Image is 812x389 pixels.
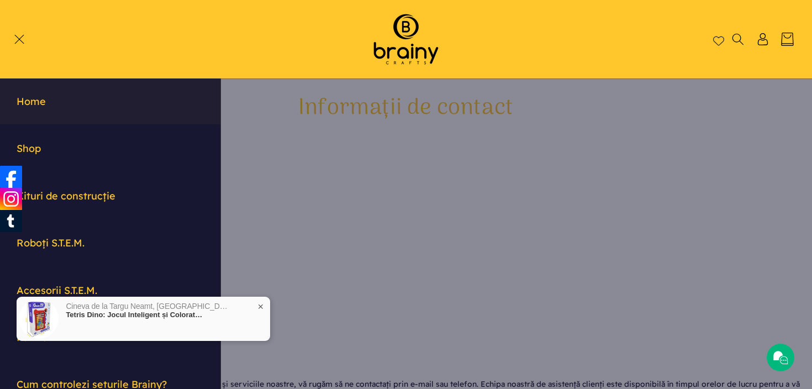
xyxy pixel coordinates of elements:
summary: Căutați [731,33,745,45]
img: Tetris Dino: Jocul Inteligent și Colorat, Portabil pentru Copii [19,299,59,339]
p: Cineva de la Targu Neamt, [GEOGRAPHIC_DATA] a cumpărat [66,302,231,311]
a: Wishlist page link [713,34,724,45]
img: Chat icon [772,349,789,366]
summary: Meniu [18,33,31,45]
a: Tetris Dino: Jocul Inteligent și Colorat, Portabil pentru Copii [66,311,204,319]
span: ✕ [257,303,264,311]
img: Brainy Crafts [359,11,453,67]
